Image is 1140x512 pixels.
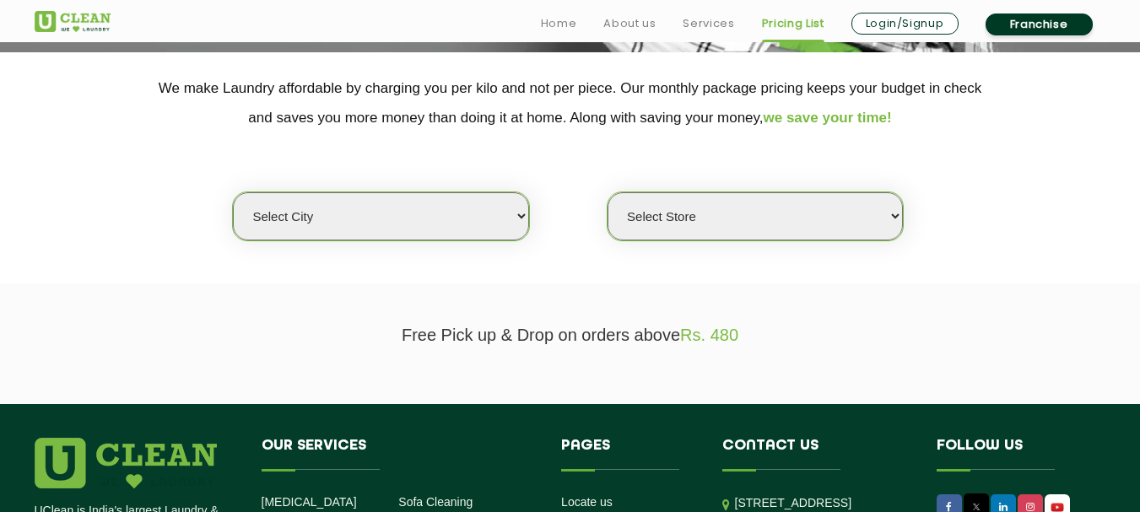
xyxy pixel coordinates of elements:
h4: Contact us [722,438,911,470]
a: Login/Signup [851,13,959,35]
a: Services [683,13,734,34]
a: Locate us [561,495,613,509]
h4: Our Services [262,438,537,470]
img: logo.png [35,438,217,488]
a: Pricing List [762,13,824,34]
p: Free Pick up & Drop on orders above [35,326,1106,345]
span: we save your time! [764,110,892,126]
span: Rs. 480 [680,326,738,344]
a: Franchise [986,13,1093,35]
a: Home [541,13,577,34]
a: [MEDICAL_DATA] [262,495,357,509]
h4: Pages [561,438,697,470]
a: About us [603,13,656,34]
img: UClean Laundry and Dry Cleaning [35,11,111,32]
a: Sofa Cleaning [398,495,473,509]
p: We make Laundry affordable by charging you per kilo and not per piece. Our monthly package pricin... [35,73,1106,132]
h4: Follow us [937,438,1085,470]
